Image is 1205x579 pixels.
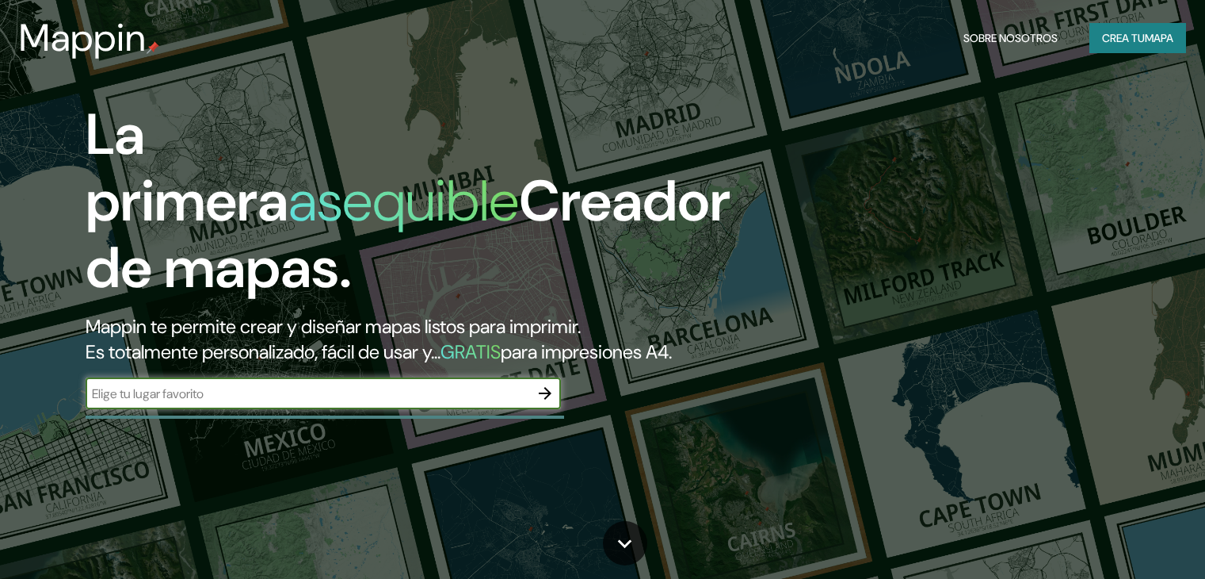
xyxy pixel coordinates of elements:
[288,164,519,238] font: asequible
[147,41,159,54] img: pin de mapeo
[1102,31,1145,45] font: Crea tu
[86,314,581,339] font: Mappin te permite crear y diseñar mapas listos para imprimir.
[19,13,147,63] font: Mappin
[440,339,501,364] font: GRATIS
[501,339,672,364] font: para impresiones A4.
[1089,23,1186,53] button: Crea tumapa
[957,23,1064,53] button: Sobre nosotros
[86,339,440,364] font: Es totalmente personalizado, fácil de usar y...
[86,98,288,238] font: La primera
[963,31,1058,45] font: Sobre nosotros
[86,164,730,305] font: Creador de mapas.
[1145,31,1173,45] font: mapa
[86,385,529,403] input: Elige tu lugar favorito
